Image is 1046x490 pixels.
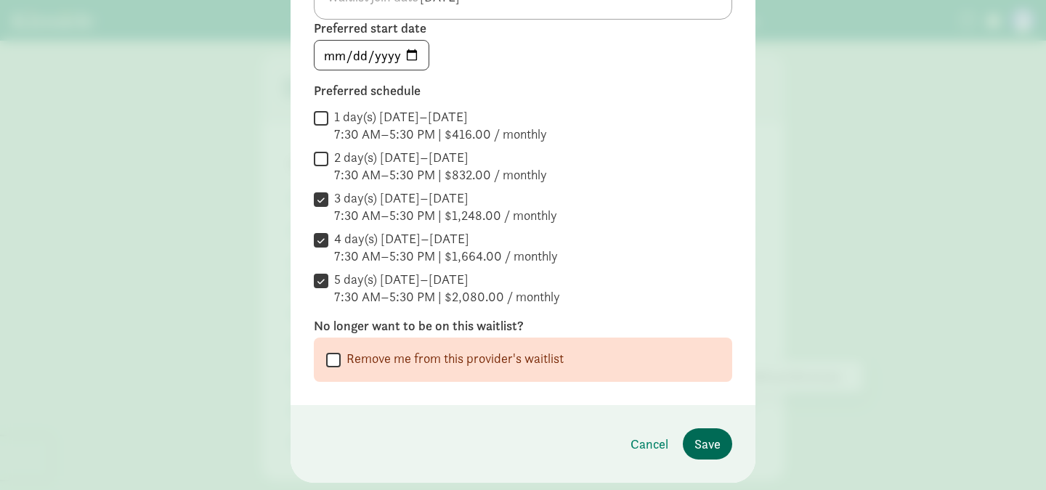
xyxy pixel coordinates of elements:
[683,428,732,460] button: Save
[334,166,547,184] div: 7:30 AM–5:30 PM | $832.00 / monthly
[334,271,560,288] div: 5 day(s) [DATE]–[DATE]
[694,434,721,454] span: Save
[334,149,547,166] div: 2 day(s) [DATE]–[DATE]
[334,248,558,265] div: 7:30 AM–5:30 PM | $1,664.00 / monthly
[334,189,557,207] div: 3 day(s) [DATE]–[DATE]
[334,108,547,126] div: 1 day(s) [DATE]–[DATE]
[619,428,680,460] button: Cancel
[334,230,558,248] div: 4 day(s) [DATE]–[DATE]
[341,350,564,367] label: Remove me from this provider's waitlist
[314,317,732,335] label: No longer want to be on this waitlist?
[314,82,732,99] label: Preferred schedule
[314,20,732,37] label: Preferred start date
[334,288,560,306] div: 7:30 AM–5:30 PM | $2,080.00 / monthly
[631,434,668,454] span: Cancel
[334,207,557,224] div: 7:30 AM–5:30 PM | $1,248.00 / monthly
[334,126,547,143] div: 7:30 AM–5:30 PM | $416.00 / monthly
